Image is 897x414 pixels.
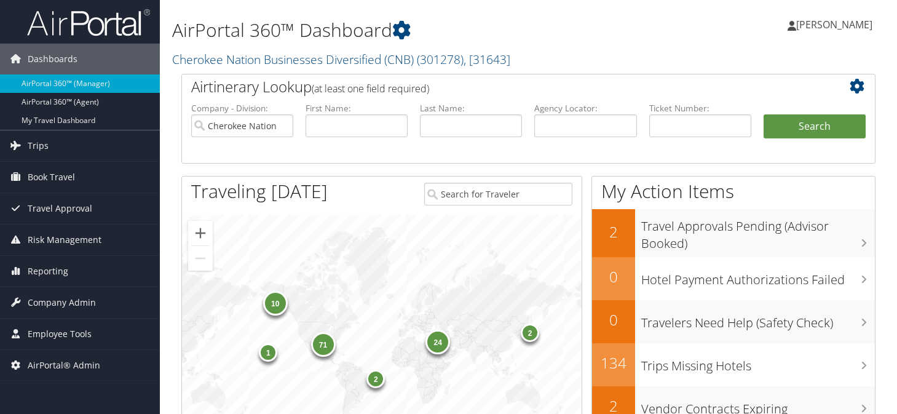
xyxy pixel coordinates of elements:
button: Zoom out [188,246,213,271]
h3: Travelers Need Help (Safety Check) [641,308,875,332]
h2: Airtinerary Lookup [191,76,808,97]
span: [PERSON_NAME] [796,18,872,31]
span: ( 301278 ) [417,51,464,68]
label: Company - Division: [191,102,293,114]
span: Travel Approval [28,193,92,224]
div: 71 [311,332,336,356]
div: 2 [521,323,539,341]
a: Cherokee Nation Businesses Diversified (CNB) [172,51,510,68]
input: Search for Traveler [424,183,572,205]
button: Zoom in [188,221,213,245]
img: airportal-logo.png [27,8,150,37]
h3: Trips Missing Hotels [641,351,875,375]
a: 2Travel Approvals Pending (Advisor Booked) [592,209,875,257]
a: 134Trips Missing Hotels [592,343,875,386]
div: 24 [425,330,450,354]
a: 0Travelers Need Help (Safety Check) [592,300,875,343]
h1: AirPortal 360™ Dashboard [172,17,647,43]
label: Last Name: [420,102,522,114]
h2: 0 [592,266,635,287]
span: AirPortal® Admin [28,350,100,381]
span: , [ 31643 ] [464,51,510,68]
span: Company Admin [28,287,96,318]
span: (at least one field required) [312,82,429,95]
h2: 134 [592,352,635,373]
span: Reporting [28,256,68,287]
h1: My Action Items [592,178,875,204]
label: Agency Locator: [534,102,636,114]
a: 0Hotel Payment Authorizations Failed [592,257,875,300]
h2: 0 [592,309,635,330]
span: Employee Tools [28,319,92,349]
label: First Name: [306,102,408,114]
label: Ticket Number: [649,102,751,114]
h3: Hotel Payment Authorizations Failed [641,265,875,289]
div: 2 [367,369,385,388]
div: 1 [259,343,278,362]
a: [PERSON_NAME] [788,6,885,43]
h3: Travel Approvals Pending (Advisor Booked) [641,212,875,252]
h2: 2 [592,221,635,242]
span: Dashboards [28,44,77,74]
h1: Traveling [DATE] [191,178,328,204]
span: Trips [28,130,49,161]
button: Search [764,114,866,139]
div: 10 [263,291,288,316]
span: Risk Management [28,225,101,255]
span: Book Travel [28,162,75,193]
